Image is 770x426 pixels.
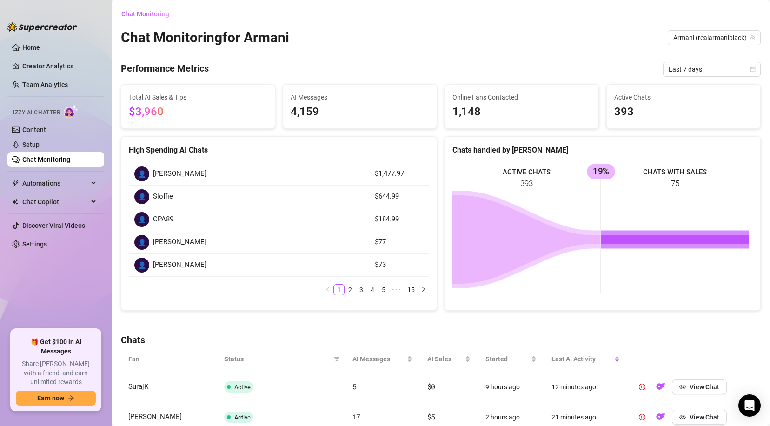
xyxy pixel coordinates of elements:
button: View Chat [672,379,727,394]
span: Armani (realarmaniblack) [673,31,755,45]
div: 👤 [134,212,149,227]
span: [PERSON_NAME] [153,168,206,180]
li: 2 [345,284,356,295]
span: CPA89 [153,214,173,225]
span: AI Messages [291,92,429,102]
a: Creator Analytics [22,59,97,73]
button: Chat Monitoring [121,7,177,21]
div: High Spending AI Chats [129,144,429,156]
span: Share [PERSON_NAME] with a friend, and earn unlimited rewards [16,359,96,387]
article: $184.99 [375,214,424,225]
th: Started [478,346,544,372]
span: Last AI Activity [551,354,612,364]
span: Active [234,384,251,391]
span: Active Chats [614,92,753,102]
a: Content [22,126,46,133]
article: $644.99 [375,191,424,202]
img: logo-BBDzfeDw.svg [7,22,77,32]
a: 4 [367,285,378,295]
li: 5 [378,284,389,295]
span: thunderbolt [12,180,20,187]
span: Started [485,354,529,364]
article: $73 [375,260,424,271]
span: filter [334,356,339,362]
span: AI Sales [427,354,463,364]
span: arrow-right [68,395,74,401]
button: OF [653,379,668,394]
span: eye [679,414,686,420]
span: $3,960 [129,105,164,118]
span: Total AI Sales & Tips [129,92,267,102]
li: 1 [333,284,345,295]
li: 15 [404,284,418,295]
img: OF [656,412,665,421]
span: Automations [22,176,88,191]
li: Next 5 Pages [389,284,404,295]
div: 👤 [134,166,149,181]
div: 👤 [134,189,149,204]
th: AI Messages [345,346,420,372]
button: OF [653,410,668,425]
a: Chat Monitoring [22,156,70,163]
a: 2 [345,285,355,295]
span: Sloffie [153,191,173,202]
h4: Performance Metrics [121,62,209,77]
span: eye [679,384,686,390]
span: pause-circle [639,384,645,390]
div: 👤 [134,258,149,273]
a: Team Analytics [22,81,68,88]
span: Active [234,414,251,421]
a: Setup [22,141,40,148]
img: AI Chatter [64,105,78,118]
span: [PERSON_NAME] [128,413,182,421]
a: OF [653,385,668,393]
button: Earn nowarrow-right [16,391,96,406]
div: Chats handled by [PERSON_NAME] [452,144,753,156]
div: Open Intercom Messenger [738,394,761,417]
td: 9 hours ago [478,372,544,402]
span: SurajK [128,382,148,391]
li: 3 [356,284,367,295]
h4: Chats [121,333,761,346]
span: 1,148 [452,103,591,121]
button: left [322,284,333,295]
span: Earn now [37,394,64,402]
div: 👤 [134,235,149,250]
span: $5 [427,412,435,421]
a: Home [22,44,40,51]
span: Chat Copilot [22,194,88,209]
span: Izzy AI Chatter [13,108,60,117]
span: Chat Monitoring [121,10,169,18]
h2: Chat Monitoring for Armani [121,29,289,47]
span: filter [332,352,341,366]
a: 3 [356,285,366,295]
li: Previous Page [322,284,333,295]
span: calendar [750,67,756,72]
a: 15 [405,285,418,295]
span: ••• [389,284,404,295]
img: Chat Copilot [12,199,18,205]
span: View Chat [690,413,719,421]
span: 5 [352,382,357,391]
span: 🎁 Get $100 in AI Messages [16,338,96,356]
a: 5 [378,285,389,295]
button: View Chat [672,410,727,425]
span: $0 [427,382,435,391]
article: $77 [375,237,424,248]
span: pause-circle [639,414,645,420]
span: 17 [352,412,360,421]
span: right [421,286,426,292]
span: 4,159 [291,103,429,121]
th: AI Sales [420,346,478,372]
li: Next Page [418,284,429,295]
th: Fan [121,346,217,372]
span: View Chat [690,383,719,391]
span: [PERSON_NAME] [153,260,206,271]
button: right [418,284,429,295]
span: AI Messages [352,354,405,364]
span: team [750,35,756,40]
span: left [325,286,331,292]
span: [PERSON_NAME] [153,237,206,248]
a: Settings [22,240,47,248]
span: Status [224,354,330,364]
